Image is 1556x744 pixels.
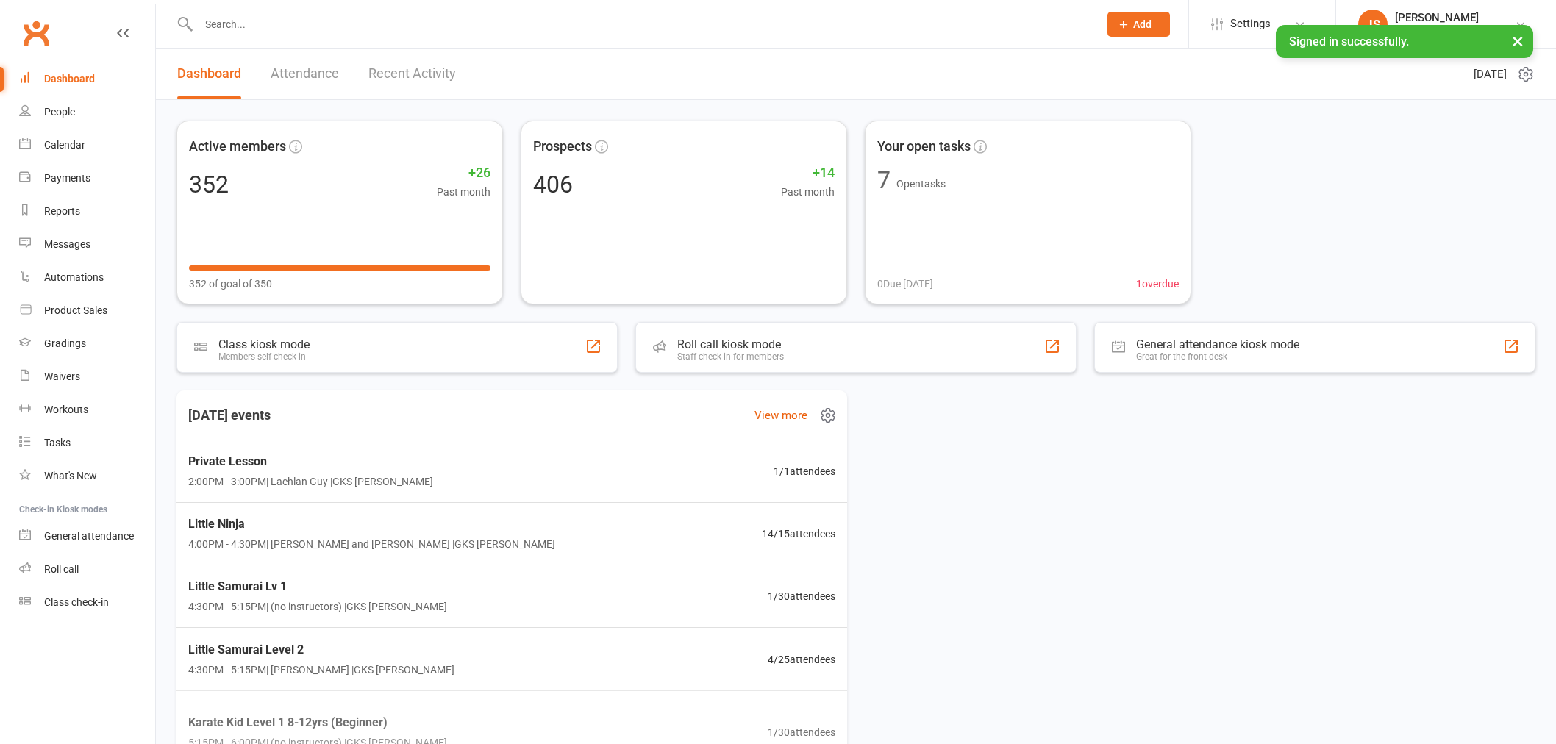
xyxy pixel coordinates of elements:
[19,62,155,96] a: Dashboard
[1107,12,1170,37] button: Add
[1474,65,1507,83] span: [DATE]
[19,553,155,586] a: Roll call
[189,136,286,157] span: Active members
[44,304,107,316] div: Product Sales
[44,404,88,415] div: Workouts
[896,178,946,190] span: Open tasks
[768,651,835,668] span: 4 / 25 attendees
[218,351,310,362] div: Members self check-in
[781,162,835,184] span: +14
[188,598,447,615] span: 4:30PM - 5:15PM | (no instructors) | GKS [PERSON_NAME]
[437,162,490,184] span: +26
[188,713,447,732] span: Karate Kid Level 1 8-12yrs (Beginner)
[1230,7,1271,40] span: Settings
[44,205,80,217] div: Reports
[218,337,310,351] div: Class kiosk mode
[19,96,155,129] a: People
[1289,35,1409,49] span: Signed in successfully.
[677,351,784,362] div: Staff check-in for members
[781,184,835,200] span: Past month
[19,459,155,493] a: What's New
[877,276,933,292] span: 0 Due [DATE]
[188,536,555,552] span: 4:00PM - 4:30PM | [PERSON_NAME] and [PERSON_NAME] | GKS [PERSON_NAME]
[533,136,592,157] span: Prospects
[176,402,282,429] h3: [DATE] events
[368,49,456,99] a: Recent Activity
[19,586,155,619] a: Class kiosk mode
[19,195,155,228] a: Reports
[189,173,229,196] div: 352
[44,530,134,542] div: General attendance
[19,360,155,393] a: Waivers
[44,73,95,85] div: Dashboard
[188,577,447,596] span: Little Samurai Lv 1
[1395,24,1485,37] div: Guy's Karate School
[768,724,835,740] span: 1 / 30 attendees
[19,129,155,162] a: Calendar
[44,139,85,151] div: Calendar
[774,463,835,479] span: 1 / 1 attendees
[188,515,555,534] span: Little Ninja
[177,49,241,99] a: Dashboard
[44,172,90,184] div: Payments
[19,228,155,261] a: Messages
[19,393,155,426] a: Workouts
[437,184,490,200] span: Past month
[18,15,54,51] a: Clubworx
[44,437,71,448] div: Tasks
[188,640,454,659] span: Little Samurai Level 2
[19,294,155,327] a: Product Sales
[44,238,90,250] div: Messages
[44,106,75,118] div: People
[1505,25,1531,57] button: ×
[762,526,835,542] span: 14 / 15 attendees
[1133,18,1152,30] span: Add
[1136,337,1299,351] div: General attendance kiosk mode
[44,596,109,608] div: Class check-in
[19,162,155,195] a: Payments
[44,563,79,575] div: Roll call
[19,327,155,360] a: Gradings
[44,470,97,482] div: What's New
[19,520,155,553] a: General attendance kiosk mode
[677,337,784,351] div: Roll call kiosk mode
[188,662,454,679] span: 4:30PM - 5:15PM | [PERSON_NAME] | GKS [PERSON_NAME]
[44,371,80,382] div: Waivers
[188,473,433,490] span: 2:00PM - 3:00PM | Lachlan Guy | GKS [PERSON_NAME]
[754,407,807,424] a: View more
[19,261,155,294] a: Automations
[1395,11,1485,24] div: [PERSON_NAME]
[188,452,433,471] span: Private Lesson
[189,276,272,292] span: 352 of goal of 350
[533,173,573,196] div: 406
[877,136,971,157] span: Your open tasks
[768,588,835,604] span: 1 / 30 attendees
[19,426,155,459] a: Tasks
[1358,10,1388,39] div: JS
[44,271,104,283] div: Automations
[271,49,339,99] a: Attendance
[44,337,86,349] div: Gradings
[1136,276,1179,292] span: 1 overdue
[877,168,891,192] div: 7
[194,14,1088,35] input: Search...
[1136,351,1299,362] div: Great for the front desk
